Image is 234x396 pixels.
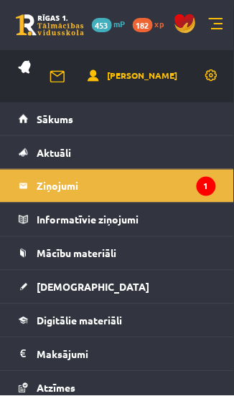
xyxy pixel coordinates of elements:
[133,18,153,32] span: 182
[62,326,190,358] span: Latviešu valodas pārbaudes darbs
[62,183,190,223] span: No: Anda Laine Jātniece (klases audzinātāja) (Administratori)
[62,314,107,325] span: 16:01 [DATE]
[37,314,122,327] span: Digitālie materiāli
[62,286,190,312] span: No: [PERSON_NAME] (11.b1 JK)
[155,18,164,29] span: xp
[37,281,149,294] span: [DEMOGRAPHIC_DATA]
[19,102,216,135] a: Sākums
[19,237,216,270] a: Mācību materiāli
[29,29,205,54] a: Jauns ziņojums
[62,236,190,254] span: Mācību process! :)
[37,203,216,236] legend: Informatīvie ziņojumi
[92,18,112,32] span: 453
[60,112,108,137] button: Opcijas
[19,304,216,337] a: Digitālie materiāli
[37,338,216,371] legend: Maksājumi
[114,18,126,29] span: mP
[197,177,216,196] i: 1
[62,254,190,268] span: Labdien!
[19,170,216,203] a: Ziņojumi1
[62,183,190,268] a: No: Anda Laine Jātniece (klases audzinātāja) (Administratori) 09:51 [DATE] Mācību process! :) Lab...
[37,112,73,125] span: Sākums
[37,382,75,395] span: Atzīmes
[88,69,177,84] a: [PERSON_NAME]
[19,136,216,169] a: Aktuāli
[37,247,116,260] span: Mācību materiāli
[19,338,216,371] a: Maksājumi
[19,203,216,236] a: Informatīvie ziņojumi
[133,18,172,29] a: 182 xp
[37,146,71,159] span: Aktuāli
[37,170,216,203] legend: Ziņojumi
[55,137,128,163] span: 1 – 30 no 313
[16,14,84,36] a: Rīgas 1. Tālmācības vidusskola
[62,225,107,236] span: 09:51 [DATE]
[19,271,216,304] a: [DEMOGRAPHIC_DATA]
[62,286,190,385] a: No: [PERSON_NAME] (11.b1 JK) 16:01 [DATE] Latviešu valodas pārbaudes darbs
